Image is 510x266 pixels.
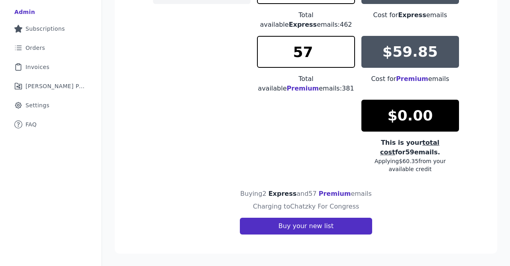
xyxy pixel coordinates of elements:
[25,120,37,128] span: FAQ
[387,108,433,124] p: $0.00
[25,82,86,90] span: [PERSON_NAME] Performance
[361,157,459,173] div: Applying $60.35 from your available credit
[6,39,95,57] a: Orders
[6,20,95,37] a: Subscriptions
[382,44,438,60] p: $59.85
[361,74,459,84] div: Cost for emails
[25,63,49,71] span: Invoices
[257,74,355,93] div: Total available emails: 381
[240,218,372,234] button: Buy your new list
[253,202,359,211] h4: Charging to Chatzky For Congress
[361,10,459,20] div: Cost for emails
[319,190,351,197] span: Premium
[287,85,319,92] span: Premium
[269,190,297,197] span: Express
[25,101,49,109] span: Settings
[6,77,95,95] a: [PERSON_NAME] Performance
[6,116,95,133] a: FAQ
[6,58,95,76] a: Invoices
[240,189,372,199] h4: Buying 2 and 57 emails
[361,138,459,157] div: This is your for 59 emails.
[25,44,45,52] span: Orders
[25,25,65,33] span: Subscriptions
[396,75,428,83] span: Premium
[257,10,355,30] div: Total available emails: 462
[398,11,426,19] span: Express
[14,8,35,16] div: Admin
[6,97,95,114] a: Settings
[289,21,317,28] span: Express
